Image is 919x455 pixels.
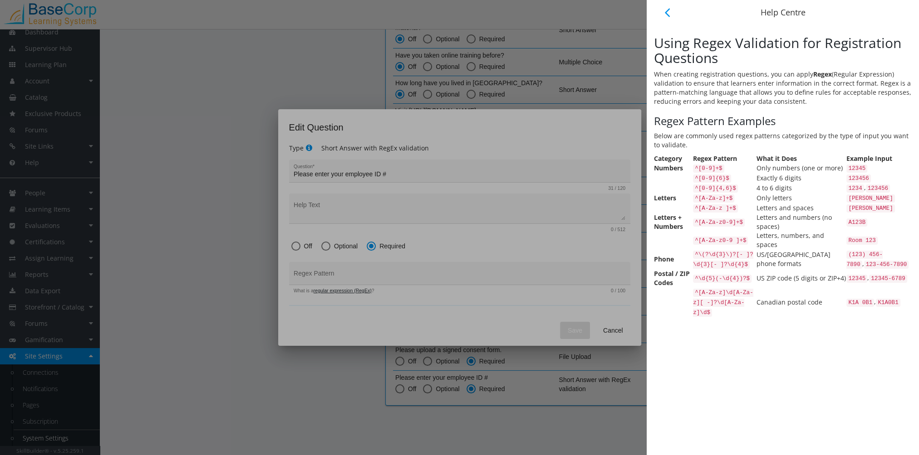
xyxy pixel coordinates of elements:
[757,203,846,213] td: Letters and spaces
[846,165,867,173] code: 12345
[846,249,912,269] td: ,
[757,163,846,173] td: Only numbers (one or more)
[654,213,683,231] strong: Letters + Numbers
[846,218,867,227] code: A123B
[654,70,912,106] p: When creating registration questions, you can apply (Regular Expression) validation to ensure tha...
[846,237,877,245] code: Room 123
[693,194,734,203] code: ^[A-Za-z]+$
[693,218,745,227] code: ^[A-Za-z0-9]+$
[654,115,912,127] h3: Regex Pattern Examples
[757,287,846,317] td: Canadian postal code
[693,154,737,163] strong: Regex Pattern
[846,275,867,283] code: 12345
[757,154,797,163] strong: What it Does
[693,204,738,213] code: ^[A-Za-z ]+$
[662,7,673,18] mat-icon: arrow_back_ios
[757,213,846,231] td: Letters and numbers (no spaces)
[693,184,738,193] code: ^[0-9]{4,6}$
[864,261,909,269] code: 123-456-7890
[757,193,846,203] td: Only letters
[654,164,683,172] strong: Numbers
[846,194,894,203] code: [PERSON_NAME]
[757,173,846,183] td: Exactly 6 digits
[654,8,912,17] h2: Help Centre
[869,275,907,283] code: 12345-6789
[693,275,752,283] code: ^\d{5}(-\d{4})?$
[654,255,674,263] strong: Phone
[757,183,846,193] td: 4 to 6 digits
[757,249,846,269] td: US/[GEOGRAPHIC_DATA] phone formats
[846,154,892,163] strong: Example Input
[846,174,870,183] code: 123456
[757,269,846,287] td: US ZIP code (5 digits or ZIP+4)
[693,289,753,317] code: ^[A-Za-z]\d[A-Za-z][ -]?\d[A-Za-z]\d$
[846,184,864,193] code: 1234
[654,131,912,150] p: Below are commonly used regex patterns categorized by the type of input you want to validate.
[693,237,748,245] code: ^[A-Za-z0-9 ]+$
[846,204,894,213] code: [PERSON_NAME]
[693,174,731,183] code: ^[0-9]{6}$
[846,269,912,287] td: ,
[876,299,900,307] code: K1A0B1
[866,184,890,193] code: 123456
[846,183,912,193] td: ,
[654,194,676,202] strong: Letters
[846,251,883,269] code: (123) 456-7890
[654,154,682,163] strong: Category
[846,287,912,317] td: ,
[693,251,753,269] code: ^\(?\d{3}\)?[- ]?\d{3}[- ]?\d{4}$
[846,299,874,307] code: K1A 0B1
[654,35,912,65] h2: Using Regex Validation for Registration Questions
[757,231,846,249] td: Letters, numbers, and spaces
[693,165,724,173] code: ^[0-9]+$
[654,269,690,287] strong: Postal / ZIP Codes
[813,70,832,78] strong: Regex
